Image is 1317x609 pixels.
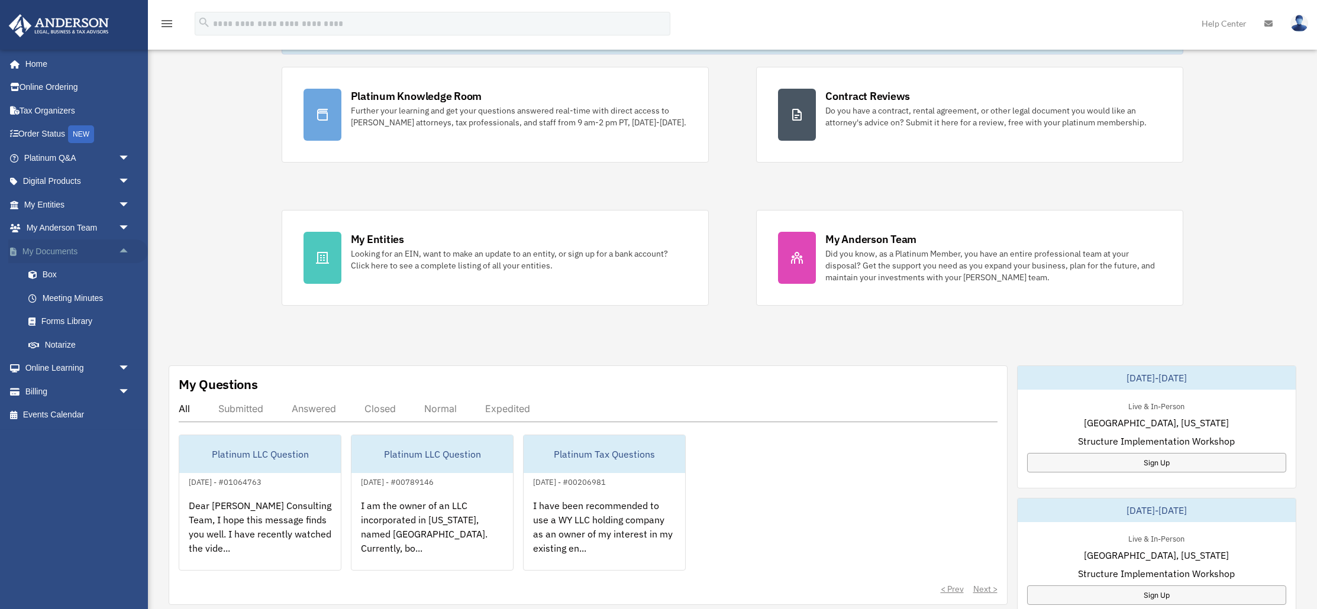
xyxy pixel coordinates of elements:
a: Contract Reviews Do you have a contract, rental agreement, or other legal document you would like... [756,67,1183,163]
span: arrow_drop_down [118,380,142,404]
div: Further your learning and get your questions answered real-time with direct access to [PERSON_NAM... [351,105,687,128]
a: Online Learningarrow_drop_down [8,357,148,380]
a: Platinum LLC Question[DATE] - #01064763Dear [PERSON_NAME] Consulting Team, I hope this message fi... [179,435,341,571]
div: Live & In-Person [1119,399,1194,412]
div: My Questions [179,375,258,393]
a: Forms Library [17,310,148,333]
div: Looking for an EIN, want to make an update to an entity, or sign up for a bank account? Click her... [351,248,687,271]
a: My Entitiesarrow_drop_down [8,193,148,216]
span: arrow_drop_down [118,357,142,381]
a: Order StatusNEW [8,122,148,147]
a: Home [8,52,142,76]
div: [DATE] - #00789146 [351,475,443,487]
div: [DATE]-[DATE] [1018,498,1296,522]
div: Platinum LLC Question [179,435,341,473]
span: [GEOGRAPHIC_DATA], [US_STATE] [1084,548,1229,562]
span: arrow_drop_down [118,193,142,217]
div: Did you know, as a Platinum Member, you have an entire professional team at your disposal? Get th... [825,248,1161,283]
div: Normal [424,403,457,414]
span: Structure Implementation Workshop [1078,566,1235,581]
a: Platinum Tax Questions[DATE] - #00206981I have been recommended to use a WY LLC holding company a... [523,435,686,571]
div: Platinum Knowledge Room [351,89,482,103]
a: Billingarrow_drop_down [8,380,148,403]
a: Platinum Knowledge Room Further your learning and get your questions answered real-time with dire... [282,67,709,163]
div: Platinum Tax Questions [524,435,685,473]
a: Online Ordering [8,76,148,99]
span: arrow_drop_down [118,216,142,241]
img: User Pic [1290,15,1308,32]
div: Expedited [485,403,530,414]
div: [DATE] - #00206981 [524,475,615,487]
div: [DATE] - #01064763 [179,475,271,487]
div: All [179,403,190,414]
a: My Entities Looking for an EIN, want to make an update to an entity, or sign up for a bank accoun... [282,210,709,306]
a: My Anderson Teamarrow_drop_down [8,216,148,240]
div: Live & In-Person [1119,532,1194,544]
div: I am the owner of an LLC incorporated in [US_STATE], named [GEOGRAPHIC_DATA]. Currently, bo... [351,489,513,581]
div: Answered [292,403,336,414]
a: Events Calendar [8,403,148,427]
a: Platinum LLC Question[DATE] - #00789146I am the owner of an LLC incorporated in [US_STATE], named... [351,435,514,571]
div: Closed [364,403,396,414]
span: arrow_drop_down [118,146,142,170]
div: Contract Reviews [825,89,910,103]
div: Dear [PERSON_NAME] Consulting Team, I hope this message finds you well. I have recently watched t... [179,489,341,581]
a: Digital Productsarrow_drop_down [8,170,148,193]
span: arrow_drop_down [118,170,142,194]
i: search [198,16,211,29]
div: Do you have a contract, rental agreement, or other legal document you would like an attorney's ad... [825,105,1161,128]
a: Sign Up [1027,453,1287,472]
a: Tax Organizers [8,99,148,122]
a: Platinum Q&Aarrow_drop_down [8,146,148,170]
a: My Anderson Team Did you know, as a Platinum Member, you have an entire professional team at your... [756,210,1183,306]
div: NEW [68,125,94,143]
span: [GEOGRAPHIC_DATA], [US_STATE] [1084,416,1229,430]
img: Anderson Advisors Platinum Portal [5,14,112,37]
a: Box [17,263,148,287]
span: arrow_drop_up [118,239,142,264]
a: Meeting Minutes [17,286,148,310]
i: menu [160,17,174,31]
div: I have been recommended to use a WY LLC holding company as an owner of my interest in my existing... [524,489,685,581]
a: My Documentsarrow_drop_up [8,239,148,263]
div: Platinum LLC Question [351,435,513,473]
a: Notarize [17,333,148,357]
div: Submitted [218,403,263,414]
div: My Anderson Team [825,232,916,247]
span: Structure Implementation Workshop [1078,434,1235,448]
div: [DATE]-[DATE] [1018,366,1296,390]
a: Sign Up [1027,585,1287,605]
a: menu [160,21,174,31]
div: My Entities [351,232,404,247]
